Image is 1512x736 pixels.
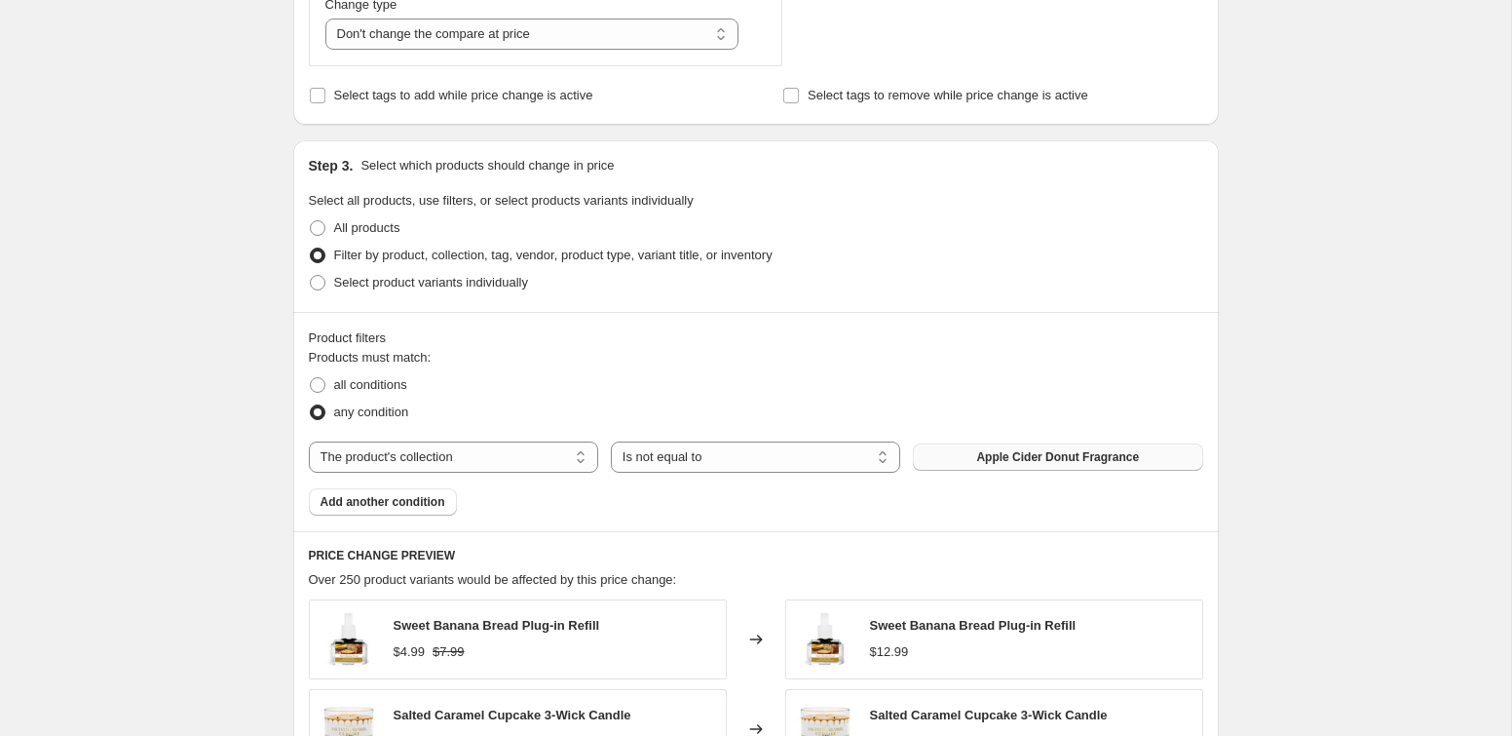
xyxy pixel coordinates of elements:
[321,494,445,510] span: Add another condition
[394,618,600,633] span: Sweet Banana Bread Plug-in Refill
[870,618,1077,633] span: Sweet Banana Bread Plug-in Refill
[309,548,1203,563] h6: PRICE CHANGE PREVIEW
[808,88,1088,102] span: Select tags to remove while price change is active
[334,220,400,235] span: All products
[796,610,854,669] img: Sweet-Banana-Bread-Plug-in-Refill_088490b6_80x.jpg
[334,248,773,262] span: Filter by product, collection, tag, vendor, product type, variant title, or inventory
[433,642,465,662] strike: $7.99
[334,275,528,290] span: Select product variants individually
[309,572,677,587] span: Over 250 product variants would be affected by this price change:
[913,444,1202,471] button: Apple Cider Donut Fragrance
[334,405,409,419] span: any condition
[334,88,593,102] span: Select tags to add while price change is active
[360,156,614,175] p: Select which products should change in price
[309,329,1203,348] div: Product filters
[870,642,909,662] div: $12.99
[976,449,1139,465] span: Apple Cider Donut Fragrance
[394,642,426,662] div: $4.99
[394,708,631,722] span: Salted Caramel Cupcake 3-Wick Candle
[870,708,1108,722] span: Salted Caramel Cupcake 3-Wick Candle
[309,193,694,208] span: Select all products, use filters, or select products variants individually
[309,156,354,175] h2: Step 3.
[309,350,432,365] span: Products must match:
[309,488,457,516] button: Add another condition
[320,610,378,669] img: Sweet-Banana-Bread-Plug-in-Refill_088490b6_80x.jpg
[334,377,407,392] span: all conditions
